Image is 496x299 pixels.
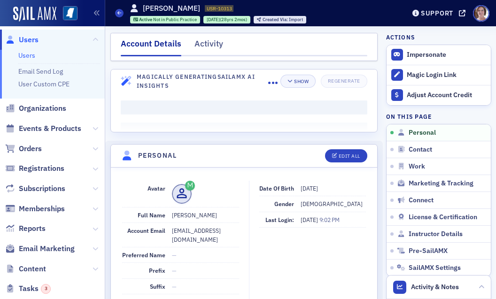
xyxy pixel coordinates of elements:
[407,51,446,59] button: Impersonate
[139,16,153,23] span: Active
[203,16,250,23] div: 1997-07-01 00:00:00
[18,80,70,88] a: User Custom CPE
[19,103,66,114] span: Organizations
[259,184,294,192] span: Date of Birth
[149,267,165,274] span: Prefix
[122,251,165,259] span: Preferred Name
[5,35,39,45] a: Users
[263,17,303,23] div: Import
[409,196,434,205] span: Connect
[5,284,51,294] a: Tasks3
[339,153,360,159] div: Edit All
[19,264,46,274] span: Content
[19,163,64,174] span: Registrations
[63,6,77,21] img: SailAMX
[19,123,81,134] span: Events & Products
[319,216,340,223] span: 9:02 PM
[172,251,177,259] span: —
[387,85,491,105] a: Adjust Account Credit
[207,16,247,23] div: (28yrs 2mos)
[5,244,75,254] a: Email Marketing
[294,79,309,84] div: Show
[263,16,289,23] span: Created Via :
[5,163,64,174] a: Registrations
[18,67,63,76] a: Email Send Log
[274,200,294,207] span: Gender
[19,223,46,234] span: Reports
[265,216,294,223] span: Last Login:
[407,91,486,100] div: Adjust Account Credit
[138,211,165,219] span: Full Name
[5,204,65,214] a: Memberships
[5,103,66,114] a: Organizations
[409,179,473,188] span: Marketing & Tracking
[409,162,425,171] span: Work
[172,223,239,247] dd: [EMAIL_ADDRESS][DOMAIN_NAME]
[5,144,42,154] a: Orders
[409,247,448,255] span: Pre-SailAMX
[386,112,491,121] h4: On this page
[127,227,165,234] span: Account Email
[18,51,35,60] a: Users
[19,284,51,294] span: Tasks
[5,184,65,194] a: Subscriptions
[41,284,51,294] div: 3
[473,5,489,22] span: Profile
[207,16,220,23] span: [DATE]
[387,65,491,85] button: Magic Login Link
[19,144,42,154] span: Orders
[121,38,181,56] div: Account Details
[421,9,453,17] div: Support
[207,5,232,12] span: USR-10313
[143,3,200,14] h1: [PERSON_NAME]
[409,230,463,238] span: Instructor Details
[137,72,268,90] h4: Magically Generating SailAMX AI Insights
[5,123,81,134] a: Events & Products
[386,33,415,41] h4: Actions
[409,264,461,272] span: SailAMX Settings
[138,151,176,161] h4: Personal
[301,184,318,192] span: [DATE]
[321,75,367,88] button: Regenerate
[153,16,197,23] span: Not in Public Practice
[147,184,165,192] span: Avatar
[325,149,367,162] button: Edit All
[19,35,39,45] span: Users
[150,283,165,290] span: Suffix
[13,7,56,22] img: SailAMX
[407,71,486,79] div: Magic Login Link
[409,129,436,137] span: Personal
[172,207,239,222] dd: [PERSON_NAME]
[56,6,77,22] a: View Homepage
[301,196,366,211] dd: [DEMOGRAPHIC_DATA]
[172,267,177,274] span: —
[5,264,46,274] a: Content
[130,16,201,23] div: Active: Active: Not in Public Practice
[254,16,306,23] div: Created Via: Import
[301,216,319,223] span: [DATE]
[5,223,46,234] a: Reports
[194,38,223,55] div: Activity
[409,213,477,222] span: License & Certification
[280,75,316,88] button: Show
[19,244,75,254] span: Email Marketing
[19,184,65,194] span: Subscriptions
[133,16,197,23] a: Active Not in Public Practice
[409,146,432,154] span: Contact
[411,282,459,292] span: Activity & Notes
[172,283,177,290] span: —
[19,204,65,214] span: Memberships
